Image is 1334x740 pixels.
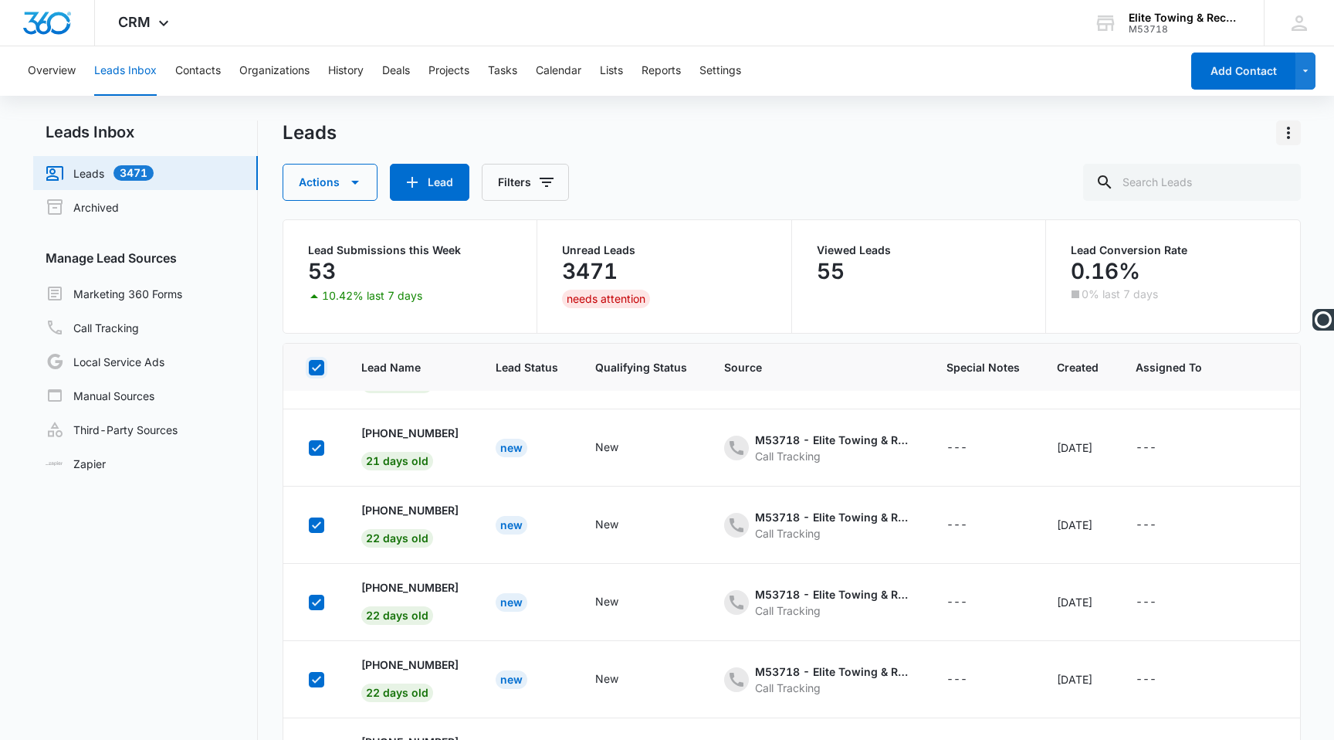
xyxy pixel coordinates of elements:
[496,673,527,686] a: New
[46,456,106,472] a: Zapier
[361,529,433,548] span: 22 days old
[755,603,909,619] div: Call Tracking
[1136,670,1156,689] div: ---
[1136,593,1156,612] div: ---
[595,516,618,532] div: New
[536,46,581,96] button: Calendar
[33,121,258,144] h2: Leads Inbox
[46,284,182,303] a: Marketing 360 Forms
[496,596,527,609] a: New
[1136,359,1202,375] span: Assigned To
[361,502,459,518] p: [PHONE_NUMBER]
[595,359,687,375] span: Qualifying Status
[94,46,157,96] button: Leads Inbox
[946,439,967,457] div: ---
[595,439,618,455] div: New
[496,439,527,457] div: New
[1057,517,1099,533] div: [DATE]
[1071,259,1140,283] p: 0.16%
[755,509,909,525] div: M53718 - Elite Towing & Recovery - Content
[361,579,459,596] p: [PHONE_NUMBER]
[390,164,469,201] button: Lead
[1129,24,1241,35] div: account id
[755,680,909,696] div: Call Tracking
[562,259,618,283] p: 3471
[239,46,310,96] button: Organizations
[946,359,1020,375] span: Special Notes
[361,579,459,622] a: [PHONE_NUMBER]22 days old
[361,606,433,625] span: 22 days old
[755,432,909,448] div: M53718 - Elite Towing & Recovery - Ads
[1083,164,1301,201] input: Search Leads
[283,121,337,144] h1: Leads
[496,593,527,612] div: New
[28,46,76,96] button: Overview
[755,448,909,464] div: Call Tracking
[1136,439,1156,457] div: ---
[595,670,646,689] div: - - Select to Edit Field
[1136,593,1184,612] div: - - Select to Edit Field
[46,386,154,405] a: Manual Sources
[946,593,967,612] div: ---
[496,670,527,689] div: New
[33,249,258,267] h3: Manage Lead Sources
[361,425,459,441] p: [PHONE_NUMBER]
[699,46,741,96] button: Settings
[482,164,569,201] button: Filters
[595,593,646,612] div: - - Select to Edit Field
[724,359,909,375] span: Source
[1129,12,1241,24] div: account name
[1276,121,1301,145] button: Actions
[175,46,221,96] button: Contacts
[488,46,517,96] button: Tasks
[595,439,646,457] div: - - Select to Edit Field
[600,46,623,96] button: Lists
[946,593,995,612] div: - - Select to Edit Field
[496,441,527,454] a: New
[322,290,422,301] p: 10.42% last 7 days
[595,516,646,535] div: - - Select to Edit Field
[755,586,909,603] div: M53718 - Elite Towing & Recovery - Content
[496,516,527,535] div: New
[46,420,178,439] a: Third-Party Sources
[1136,516,1156,535] div: ---
[283,164,378,201] button: Actions
[755,525,909,541] div: Call Tracking
[361,425,459,467] a: [PHONE_NUMBER]21 days old
[1057,594,1099,610] div: [DATE]
[1071,245,1275,256] p: Lead Conversion Rate
[946,439,995,457] div: - - Select to Edit Field
[1057,671,1099,687] div: [DATE]
[642,46,681,96] button: Reports
[595,593,618,609] div: New
[382,46,410,96] button: Deals
[946,516,967,535] div: ---
[946,670,995,689] div: - - Select to Edit Field
[1191,53,1295,90] button: Add Contact
[496,518,527,531] a: New
[562,290,650,308] div: needs attention
[308,245,512,256] p: Lead Submissions this Week
[817,259,845,283] p: 55
[755,664,909,680] div: M53718 - Elite Towing & Recovery - Ads
[118,14,151,30] span: CRM
[46,198,119,216] a: Archived
[1082,289,1158,300] p: 0% last 7 days
[1057,440,1099,456] div: [DATE]
[361,657,459,699] a: [PHONE_NUMBER]22 days old
[46,352,164,371] a: Local Service Ads
[1057,359,1099,375] span: Created
[946,670,967,689] div: ---
[1312,309,1334,331] img: Ooma Logo
[361,684,433,702] span: 22 days old
[1136,516,1184,535] div: - - Select to Edit Field
[361,452,433,470] span: 21 days old
[496,359,558,375] span: Lead Status
[46,318,139,337] a: Call Tracking
[946,516,995,535] div: - - Select to Edit Field
[46,164,154,182] a: Leads3471
[1136,439,1184,457] div: - - Select to Edit Field
[1136,670,1184,689] div: - - Select to Edit Field
[361,502,459,545] a: [PHONE_NUMBER]22 days old
[328,46,364,96] button: History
